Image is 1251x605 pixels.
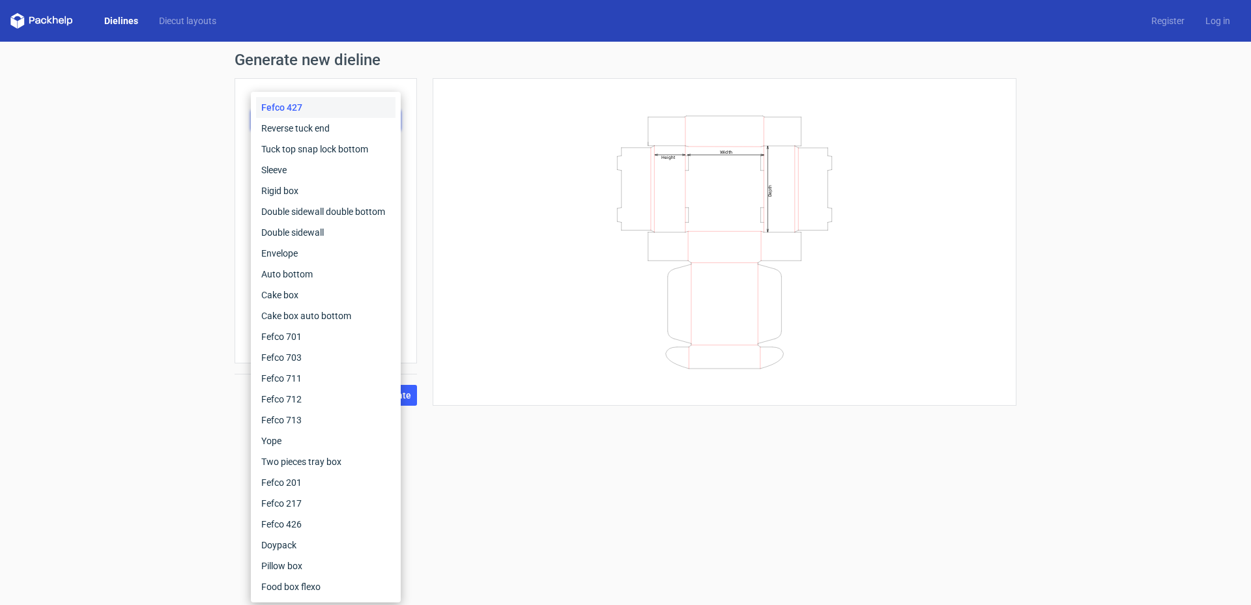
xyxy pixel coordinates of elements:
div: Fefco 703 [256,347,395,368]
a: Diecut layouts [149,14,227,27]
div: Fefco 217 [256,493,395,514]
div: Cake box [256,285,395,305]
text: Width [720,148,732,154]
div: Reverse tuck end [256,118,395,139]
a: Dielines [94,14,149,27]
div: Food box flexo [256,576,395,597]
div: Fefco 201 [256,472,395,493]
div: Envelope [256,243,395,264]
h1: Generate new dieline [235,52,1016,68]
div: Fefco 712 [256,389,395,410]
div: Fefco 427 [256,97,395,118]
text: Height [661,154,675,160]
div: Fefco 711 [256,368,395,389]
div: Tuck top snap lock bottom [256,139,395,160]
div: Double sidewall double bottom [256,201,395,222]
div: Sleeve [256,160,395,180]
div: Doypack [256,535,395,556]
div: Cake box auto bottom [256,305,395,326]
div: Fefco 701 [256,326,395,347]
div: Double sidewall [256,222,395,243]
div: Pillow box [256,556,395,576]
div: Fefco 426 [256,514,395,535]
div: Fefco 713 [256,410,395,430]
div: Auto bottom [256,264,395,285]
a: Register [1141,14,1195,27]
div: Yope [256,430,395,451]
a: Log in [1195,14,1241,27]
text: Depth [768,184,773,196]
div: Two pieces tray box [256,451,395,472]
div: Rigid box [256,180,395,201]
